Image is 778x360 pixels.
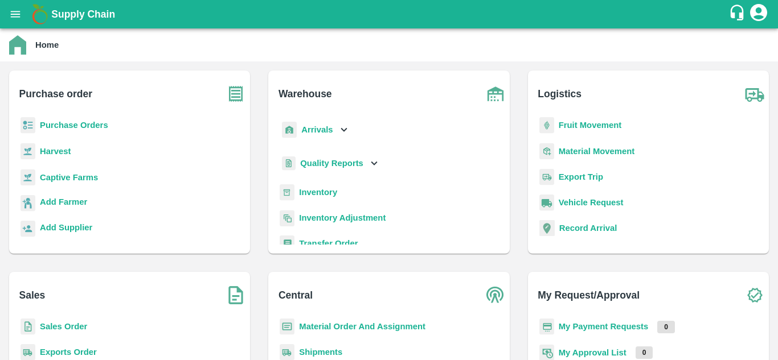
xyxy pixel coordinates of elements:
[657,321,675,333] p: 0
[280,117,350,143] div: Arrivals
[539,220,555,236] img: recordArrival
[481,80,510,108] img: warehouse
[740,80,769,108] img: truck
[301,125,333,134] b: Arrivals
[40,147,71,156] a: Harvest
[280,152,380,175] div: Quality Reports
[300,159,363,168] b: Quality Reports
[538,287,640,303] b: My Request/Approval
[538,86,582,102] b: Logistics
[280,184,294,201] img: whInventory
[539,143,554,160] img: material
[279,86,332,102] b: Warehouse
[40,197,87,206] b: Add Farmer
[222,80,250,108] img: purchase
[40,173,98,182] a: Captive Farms
[539,195,554,211] img: vehicle
[299,322,425,331] a: Material Order And Assignment
[40,322,87,331] a: Sales Order
[35,40,59,49] b: Home
[21,143,35,160] img: harvest
[636,346,653,359] p: 0
[40,221,92,237] a: Add Supplier
[740,281,769,309] img: check
[21,195,35,212] img: farmer
[728,4,748,24] div: customer-support
[28,3,51,26] img: logo
[559,121,622,130] a: Fruit Movement
[40,196,87,211] a: Add Farmer
[748,2,769,26] div: account of current user
[299,213,386,222] a: Inventory Adjustment
[559,172,603,181] a: Export Trip
[222,281,250,309] img: soSales
[9,35,26,55] img: home
[280,235,294,252] img: whTransfer
[21,318,35,335] img: sales
[51,9,115,20] b: Supply Chain
[280,210,294,226] img: inventory
[539,117,554,134] img: fruit
[559,147,635,156] a: Material Movement
[21,221,35,237] img: supplier
[539,169,554,185] img: delivery
[559,348,627,357] a: My Approval List
[40,223,92,232] b: Add Supplier
[40,347,97,357] a: Exports Order
[51,6,728,22] a: Supply Chain
[279,287,313,303] b: Central
[559,224,617,233] a: Record Arrival
[19,86,92,102] b: Purchase order
[2,1,28,27] button: open drawer
[19,287,46,303] b: Sales
[559,198,624,207] a: Vehicle Request
[299,239,358,248] a: Transfer Order
[481,281,510,309] img: central
[40,121,108,130] a: Purchase Orders
[299,188,337,197] a: Inventory
[21,117,35,134] img: reciept
[21,169,35,186] img: harvest
[559,322,649,331] a: My Payment Requests
[282,122,297,138] img: whArrival
[282,156,296,171] img: qualityReport
[280,318,294,335] img: centralMaterial
[539,318,554,335] img: payment
[299,347,342,357] a: Shipments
